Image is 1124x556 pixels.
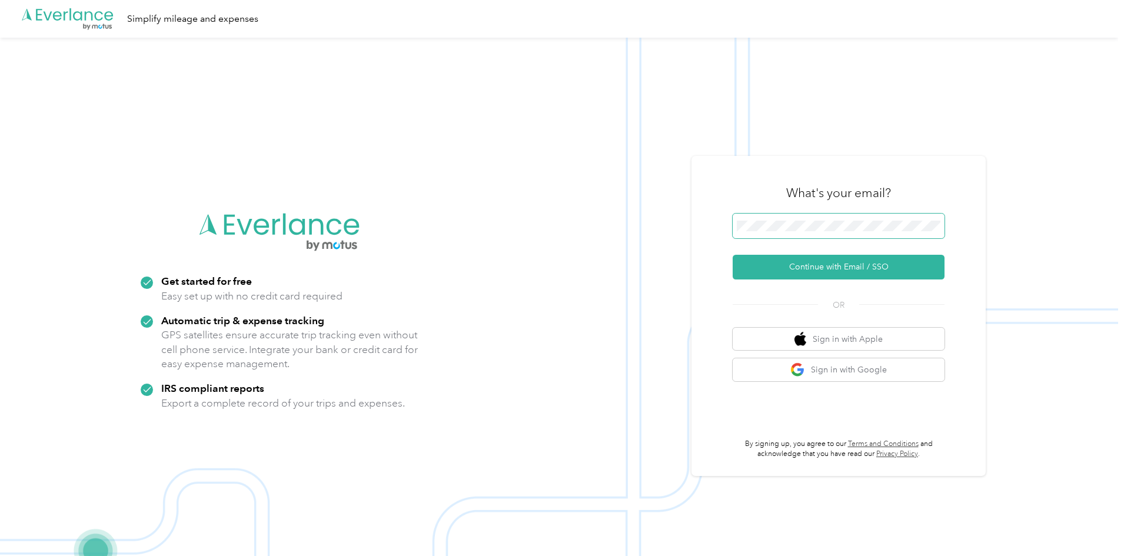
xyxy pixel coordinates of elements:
[818,299,859,311] span: OR
[733,439,945,460] p: By signing up, you agree to our and acknowledge that you have read our .
[733,328,945,351] button: apple logoSign in with Apple
[161,275,252,287] strong: Get started for free
[161,382,264,394] strong: IRS compliant reports
[161,289,342,304] p: Easy set up with no credit card required
[733,358,945,381] button: google logoSign in with Google
[127,12,258,26] div: Simplify mileage and expenses
[161,396,405,411] p: Export a complete record of your trips and expenses.
[786,185,891,201] h3: What's your email?
[848,440,919,448] a: Terms and Conditions
[733,255,945,279] button: Continue with Email / SSO
[794,332,806,347] img: apple logo
[161,328,418,371] p: GPS satellites ensure accurate trip tracking even without cell phone service. Integrate your bank...
[161,314,324,327] strong: Automatic trip & expense tracking
[876,450,918,458] a: Privacy Policy
[790,362,805,377] img: google logo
